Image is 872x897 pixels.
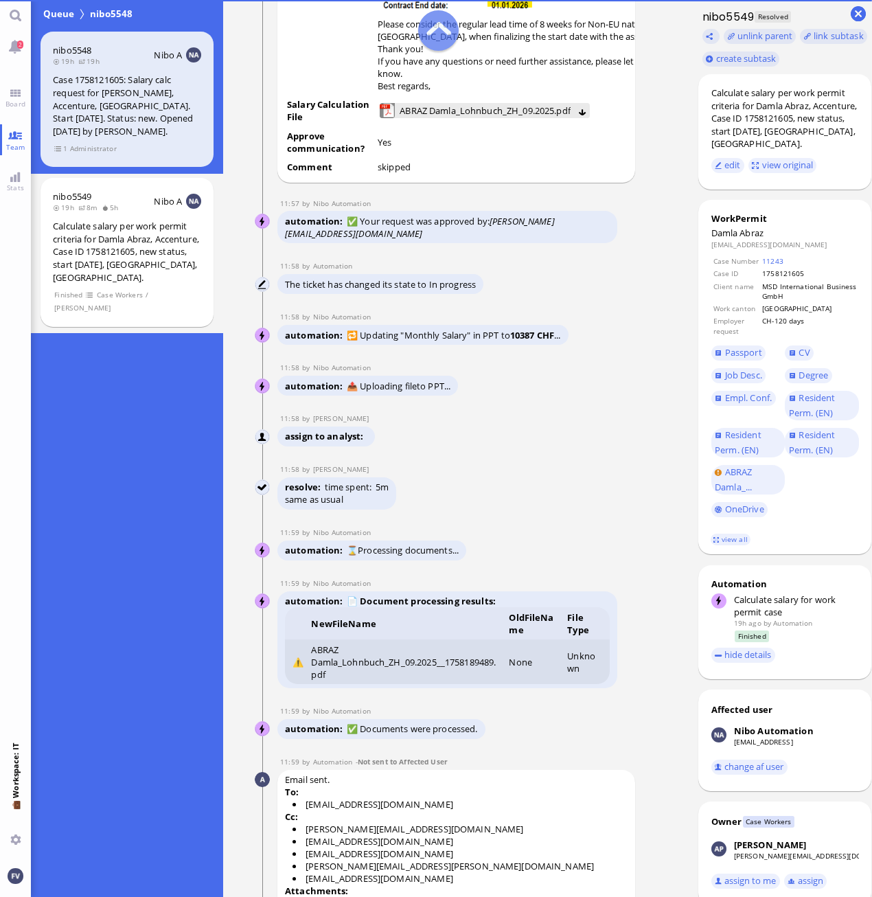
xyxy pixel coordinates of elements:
a: [EMAIL_ADDRESS] [734,737,793,747]
a: ABRAZ Damla_... [711,465,785,495]
td: None [505,639,564,684]
div: Calculate salary per work permit criteria for Damla Abraz, Accenture, Case ID 1758121605, new sta... [711,87,860,150]
span: automation@bluelakelegal.com [313,261,352,271]
span: Resident Perm. (EN) [789,429,836,456]
span: CV [799,346,810,359]
span: link subtask [814,30,864,42]
span: 11:59 [280,527,302,537]
span: by [302,312,313,321]
button: Copy ticket nibo5549 link to clipboard [702,29,720,44]
span: 11:58 [280,413,302,423]
span: anand.pazhenkottil@bluelakelegal.com [313,413,369,423]
a: Empl. Conf. [711,391,776,406]
img: Nibo Automation [255,722,271,737]
button: assign [784,874,827,889]
span: by [302,527,313,537]
span: 11:58 [280,363,302,372]
span: automation [285,723,347,735]
td: MSD International Business GmbH [761,281,858,302]
li: [EMAIL_ADDRESS][DOMAIN_NAME] [292,872,627,885]
span: Resolved [755,11,791,23]
span: automation@nibo.ai [313,578,371,588]
span: automation@bluelakelegal.com [313,757,352,767]
span: automation [285,215,347,227]
span: Team [3,142,29,152]
td: Unknown [564,639,610,684]
span: nibo5548 [87,7,135,21]
img: Anand Pazhenkottil [255,430,271,445]
span: 8m [78,203,102,212]
span: Empl. Conf. [725,391,772,404]
span: Resident Perm. (EN) [715,429,761,456]
td: ⚠️ [285,639,308,684]
a: Degree [785,368,831,383]
p: If you have any questions or need further assistance, please let me know. [378,55,670,80]
img: Anand Pazhenkottil [255,480,271,495]
span: - [356,757,448,767]
li: [EMAIL_ADDRESS][DOMAIN_NAME] [292,848,627,860]
span: anand.pazhenkottil@bluelakelegal.com [313,464,369,474]
span: / [145,289,149,301]
button: hide details [711,648,776,663]
span: 11:59 [280,757,302,767]
img: NA [186,194,201,209]
img: Anand Pazhenkottil [711,841,726,856]
button: unlink parent [724,29,796,44]
td: Comment [286,160,376,178]
td: Case Number [713,256,761,266]
span: Nibo A [154,49,182,61]
a: View ABRAZ Damla_Lohnbuch_ZH_09.2025.pdf [398,103,573,118]
td: Employer request [713,315,761,337]
div: Owner [711,815,742,828]
span: automation@nibo.ai [313,363,371,372]
button: assign to me [711,874,781,889]
span: 11:59 [280,706,302,716]
div: Nibo Automation [734,725,814,737]
a: Resident Perm. (EN) [785,428,859,457]
div: Case 1758121605: Salary calc request for [PERSON_NAME], Accenture, [GEOGRAPHIC_DATA]. Start [DATE... [53,73,201,137]
i: [PERSON_NAME][EMAIL_ADDRESS][DOMAIN_NAME] [285,215,555,240]
strong: 10387 CHF [510,329,554,341]
li: [PERSON_NAME][EMAIL_ADDRESS][PERSON_NAME][DOMAIN_NAME] [292,860,627,872]
div: Calculate salary for work permit case [734,593,859,618]
span: Damla [711,227,738,239]
td: 1758121605 [761,268,858,279]
span: automation@nibo.ai [313,706,371,716]
td: Approve communication? [286,129,376,159]
span: 2 [17,41,23,49]
span: Nibo A [154,195,182,207]
div: WorkPermit [711,212,860,225]
span: 5h [102,203,123,212]
td: Client name [713,281,761,302]
span: time spent [325,481,371,493]
td: [GEOGRAPHIC_DATA] [761,303,858,314]
li: [EMAIL_ADDRESS][DOMAIN_NAME] [292,835,627,848]
span: 💼 Workspace: IT [10,798,21,829]
h1: nibo5549 [698,9,754,25]
span: automation [285,544,347,556]
span: by [302,198,313,208]
span: Degree [799,369,828,381]
img: Nibo Automation [255,214,271,229]
span: 11:58 [280,261,302,271]
span: ABRAZ Damla_Lohnbuch_ZH_09.2025.pdf [400,103,571,118]
img: Automation [255,772,270,787]
span: by [302,413,313,423]
img: Nibo Automation [255,543,271,558]
li: [PERSON_NAME][EMAIL_ADDRESS][DOMAIN_NAME] [292,823,627,835]
span: skipped [378,161,411,173]
div: Affected user [711,703,773,716]
span: by [302,706,313,716]
span: 📤 Uploading file to PPT... [347,380,450,392]
span: automation [285,329,347,341]
span: nibo5549 [53,190,91,203]
span: by [302,757,313,767]
th: NewFileName [308,607,505,639]
span: assign to analyst [285,430,367,442]
a: nibo5548 [53,44,91,56]
span: Administrator [69,143,117,155]
td: Work canton [713,303,761,314]
span: The ticket has changed its state to In progress [285,278,476,291]
span: ⌛Processing documents... [347,544,459,556]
